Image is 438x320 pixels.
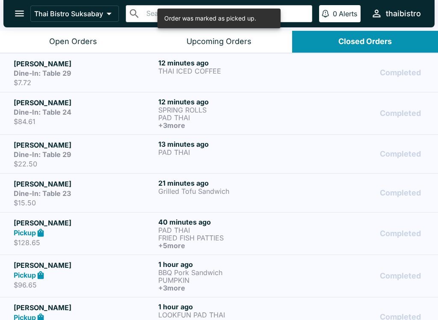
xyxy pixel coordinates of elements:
[158,276,299,284] p: PUMPKIN
[34,9,103,18] p: Thai Bistro Suksabay
[158,140,299,148] h6: 13 minutes ago
[158,187,299,195] p: Grilled Tofu Sandwich
[333,9,337,18] p: 0
[14,117,155,126] p: $84.61
[14,260,155,270] h5: [PERSON_NAME]
[14,238,155,247] p: $128.65
[158,121,299,129] h6: + 3 more
[14,199,155,207] p: $15.50
[158,311,299,319] p: LOOKFUN PAD THAI
[158,242,299,249] h6: + 5 more
[14,218,155,228] h5: [PERSON_NAME]
[14,59,155,69] h5: [PERSON_NAME]
[158,179,299,187] h6: 21 minutes ago
[367,4,424,23] button: thaibistro
[164,11,256,26] div: Order was marked as picked up.
[9,3,30,24] button: open drawer
[158,114,299,121] p: PAD THAI
[14,160,155,168] p: $22.50
[158,59,299,67] h6: 12 minutes ago
[14,271,36,279] strong: Pickup
[14,302,155,313] h5: [PERSON_NAME]
[14,189,71,198] strong: Dine-In: Table 23
[386,9,421,19] div: thaibistro
[144,8,308,20] input: Search orders by name or phone number
[14,98,155,108] h5: [PERSON_NAME]
[158,98,299,106] h6: 12 minutes ago
[158,234,299,242] p: FRIED FISH PATTIES
[158,67,299,75] p: THAI ICED COFFEE
[14,179,155,189] h5: [PERSON_NAME]
[14,108,71,116] strong: Dine-In: Table 24
[14,140,155,150] h5: [PERSON_NAME]
[158,218,299,226] h6: 40 minutes ago
[158,106,299,114] p: SPRING ROLLS
[339,9,357,18] p: Alerts
[14,281,155,289] p: $96.65
[14,69,71,77] strong: Dine-In: Table 29
[14,78,155,87] p: $7.72
[186,37,252,47] div: Upcoming Orders
[14,228,36,237] strong: Pickup
[158,226,299,234] p: PAD THAI
[14,150,71,159] strong: Dine-In: Table 29
[158,260,299,269] h6: 1 hour ago
[158,269,299,276] p: BBQ Pork Sandwich
[49,37,97,47] div: Open Orders
[30,6,119,22] button: Thai Bistro Suksabay
[338,37,392,47] div: Closed Orders
[158,302,299,311] h6: 1 hour ago
[158,284,299,292] h6: + 3 more
[158,148,299,156] p: PAD THAI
